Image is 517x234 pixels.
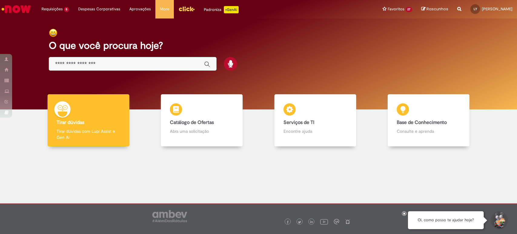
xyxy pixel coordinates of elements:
b: Tirar dúvidas [57,119,84,125]
a: Base de Conhecimento Consulte e aprenda [372,94,485,147]
p: Abra uma solicitação [170,128,234,134]
b: Serviços de TI [283,119,314,125]
p: +GenAi [224,6,239,13]
img: logo_footer_youtube.png [320,218,328,226]
p: Tirar dúvidas com Lupi Assist e Gen Ai [57,128,120,140]
span: Rascunhos [426,6,448,12]
img: logo_footer_naosei.png [345,219,350,224]
a: Tirar dúvidas Tirar dúvidas com Lupi Assist e Gen Ai [32,94,145,147]
span: Despesas Corporativas [78,6,120,12]
span: LY [474,7,477,11]
img: logo_footer_linkedin.png [310,220,313,224]
img: logo_footer_facebook.png [286,221,289,224]
div: Oi, como posso te ajudar hoje? [408,211,484,229]
a: Rascunhos [421,6,448,12]
div: Padroniza [204,6,239,13]
b: Catálogo de Ofertas [170,119,214,125]
a: Serviços de TI Encontre ajuda [259,94,372,147]
img: logo_footer_twitter.png [298,221,301,224]
p: Encontre ajuda [283,128,347,134]
button: Iniciar Conversa de Suporte [490,211,508,229]
span: 5 [64,7,69,12]
img: logo_footer_workplace.png [334,219,339,224]
p: Consulte e aprenda [397,128,460,134]
span: [PERSON_NAME] [482,6,512,12]
img: ServiceNow [1,3,32,15]
span: 27 [406,7,412,12]
img: click_logo_yellow_360x200.png [178,4,195,13]
a: Catálogo de Ofertas Abra uma solicitação [145,94,258,147]
span: More [160,6,169,12]
span: Requisições [41,6,63,12]
h2: O que você procura hoje? [49,40,468,51]
span: Aprovações [129,6,151,12]
span: Favoritos [388,6,404,12]
img: happy-face.png [49,28,58,37]
img: logo_footer_ambev_rotulo_gray.png [152,210,187,222]
b: Base de Conhecimento [397,119,447,125]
